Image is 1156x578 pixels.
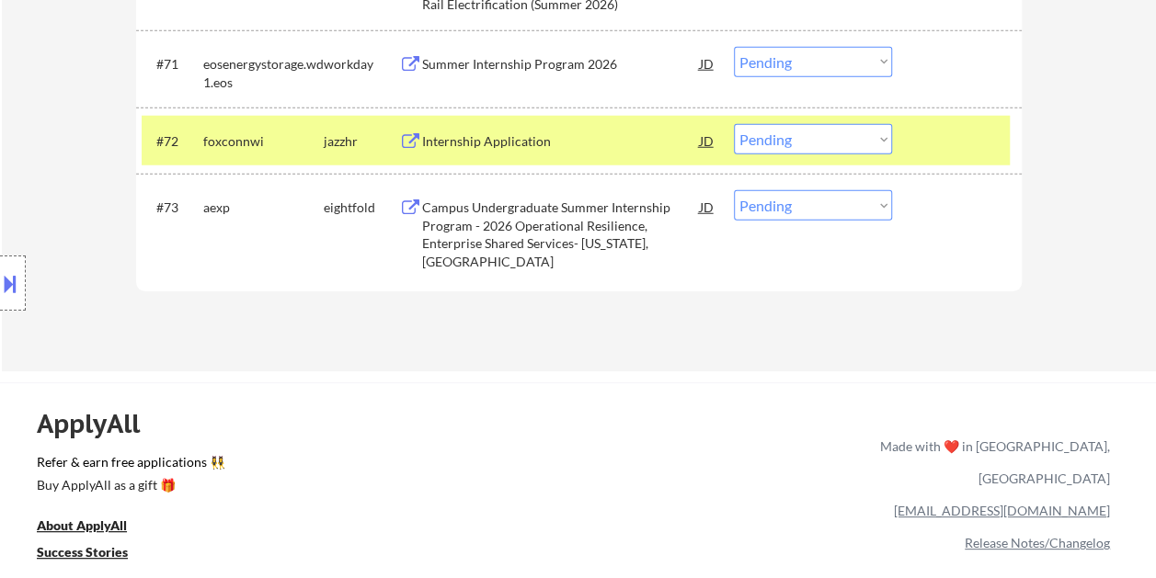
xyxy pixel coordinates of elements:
[203,55,324,91] div: eosenergystorage.wd1.eos
[37,516,153,538] a: About ApplyAll
[698,47,716,80] div: JD
[894,503,1110,518] a: [EMAIL_ADDRESS][DOMAIN_NAME]
[37,544,128,560] u: Success Stories
[324,55,399,74] div: workday
[37,456,496,475] a: Refer & earn free applications 👯‍♀️
[965,535,1110,550] a: Release Notes/Changelog
[698,124,716,157] div: JD
[37,517,127,533] u: About ApplyAll
[873,430,1110,494] div: Made with ❤️ in [GEOGRAPHIC_DATA], [GEOGRAPHIC_DATA]
[156,55,189,74] div: #71
[37,542,153,565] a: Success Stories
[422,132,700,151] div: Internship Application
[37,475,221,498] a: Buy ApplyAll as a gift 🎁
[422,55,700,74] div: Summer Internship Program 2026
[37,479,221,492] div: Buy ApplyAll as a gift 🎁
[698,190,716,223] div: JD
[324,198,399,217] div: eightfold
[324,132,399,151] div: jazzhr
[422,198,700,270] div: Campus Undergraduate Summer Internship Program - 2026 Operational Resilience, Enterprise Shared S...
